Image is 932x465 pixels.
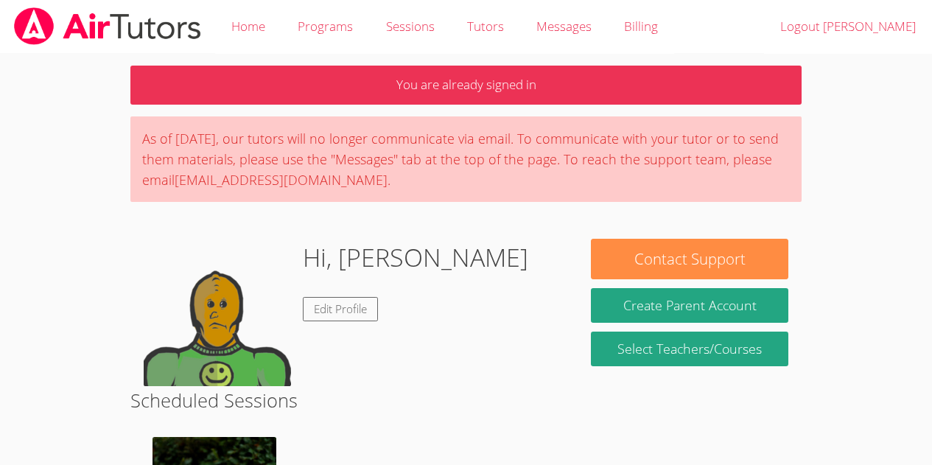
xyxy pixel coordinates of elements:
img: airtutors_banner-c4298cdbf04f3fff15de1276eac7730deb9818008684d7c2e4769d2f7ddbe033.png [13,7,203,45]
button: Contact Support [591,239,788,279]
h2: Scheduled Sessions [130,386,802,414]
h1: Hi, [PERSON_NAME] [303,239,528,276]
div: As of [DATE], our tutors will no longer communicate via email. To communicate with your tutor or ... [130,116,802,202]
a: Select Teachers/Courses [591,332,788,366]
button: Create Parent Account [591,288,788,323]
img: default.png [144,239,291,386]
p: You are already signed in [130,66,802,105]
a: Edit Profile [303,297,378,321]
span: Messages [536,18,592,35]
